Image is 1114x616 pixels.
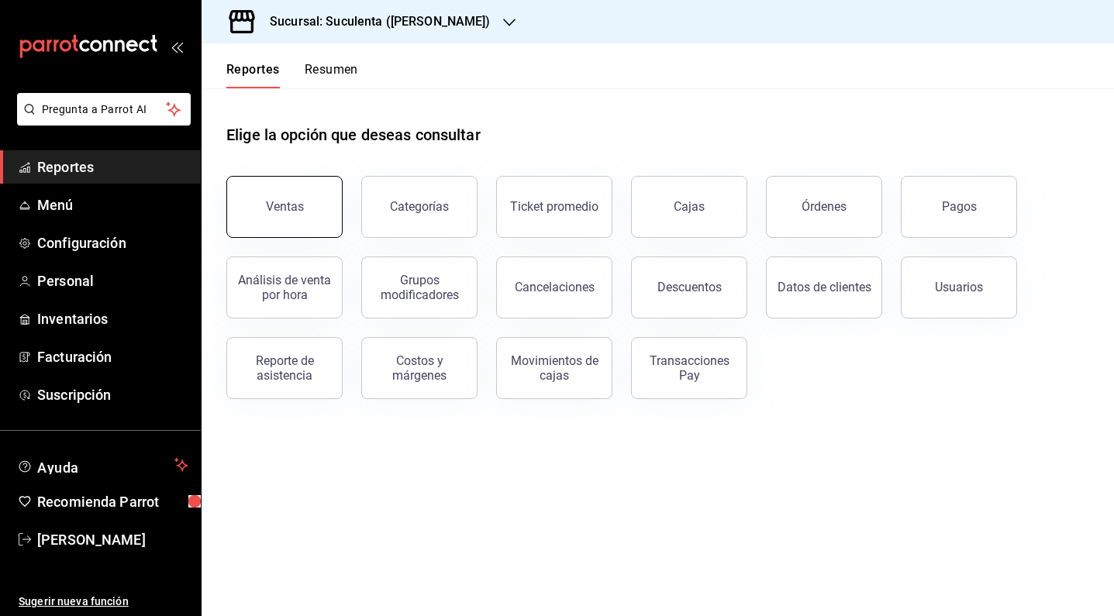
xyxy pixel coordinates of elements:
[371,353,467,383] div: Costos y márgenes
[37,157,188,177] span: Reportes
[631,256,747,318] button: Descuentos
[305,62,358,88] button: Resumen
[37,384,188,405] span: Suscripción
[802,199,847,214] div: Órdenes
[37,346,188,367] span: Facturación
[901,256,1017,318] button: Usuarios
[226,123,481,146] h1: Elige la opción que deseas consultar
[766,176,882,238] button: Órdenes
[641,353,737,383] div: Transacciones Pay
[236,353,333,383] div: Reporte de asistencia
[361,176,478,238] button: Categorías
[226,256,343,318] button: Análisis de venta por hora
[778,280,871,294] div: Datos de clientes
[11,112,191,129] a: Pregunta a Parrot AI
[515,280,595,294] div: Cancelaciones
[171,40,183,53] button: open_drawer_menu
[390,199,449,214] div: Categorías
[496,337,612,399] button: Movimientos de cajas
[17,93,191,126] button: Pregunta a Parrot AI
[657,280,722,294] div: Descuentos
[37,194,188,215] span: Menú
[371,273,467,302] div: Grupos modificadores
[942,199,977,214] div: Pagos
[506,353,602,383] div: Movimientos de cajas
[674,198,705,216] div: Cajas
[236,273,333,302] div: Análisis de venta por hora
[361,256,478,318] button: Grupos modificadores
[935,280,983,294] div: Usuarios
[266,199,304,214] div: Ventas
[510,199,598,214] div: Ticket promedio
[37,456,168,474] span: Ayuda
[361,337,478,399] button: Costos y márgenes
[226,176,343,238] button: Ventas
[496,256,612,318] button: Cancelaciones
[37,529,188,550] span: [PERSON_NAME]
[37,232,188,253] span: Configuración
[631,337,747,399] button: Transacciones Pay
[37,308,188,329] span: Inventarios
[901,176,1017,238] button: Pagos
[226,62,358,88] div: navigation tabs
[42,102,167,118] span: Pregunta a Parrot AI
[37,491,188,512] span: Recomienda Parrot
[37,270,188,291] span: Personal
[226,62,280,88] button: Reportes
[257,12,491,31] h3: Sucursal: Suculenta ([PERSON_NAME])
[19,594,188,610] span: Sugerir nueva función
[631,176,747,238] a: Cajas
[226,337,343,399] button: Reporte de asistencia
[496,176,612,238] button: Ticket promedio
[766,256,882,318] button: Datos de clientes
